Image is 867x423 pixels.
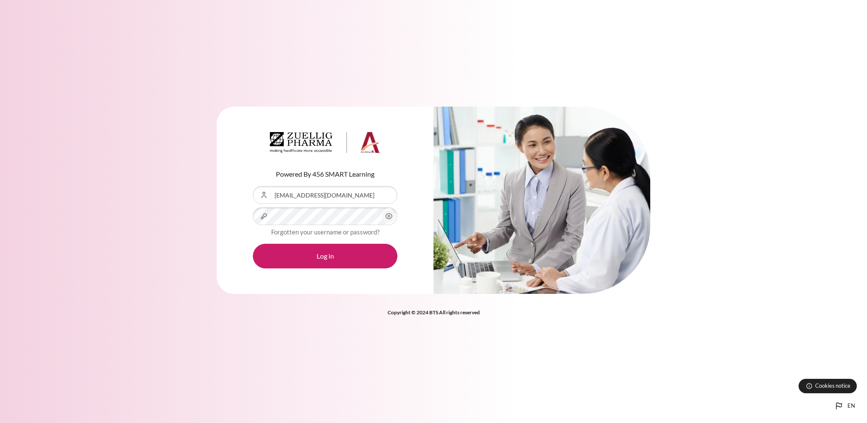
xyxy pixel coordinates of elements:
button: Cookies notice [799,379,857,393]
span: Cookies notice [815,382,850,390]
img: Architeck [270,132,380,153]
p: Powered By 456 SMART Learning [253,169,397,179]
strong: Copyright © 2024 BTS All rights reserved [388,309,480,316]
a: Architeck [270,132,380,157]
button: Languages [830,398,858,415]
input: Username or Email Address [253,186,397,204]
a: Forgotten your username or password? [271,228,380,236]
span: en [847,402,855,410]
button: Log in [253,244,397,268]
